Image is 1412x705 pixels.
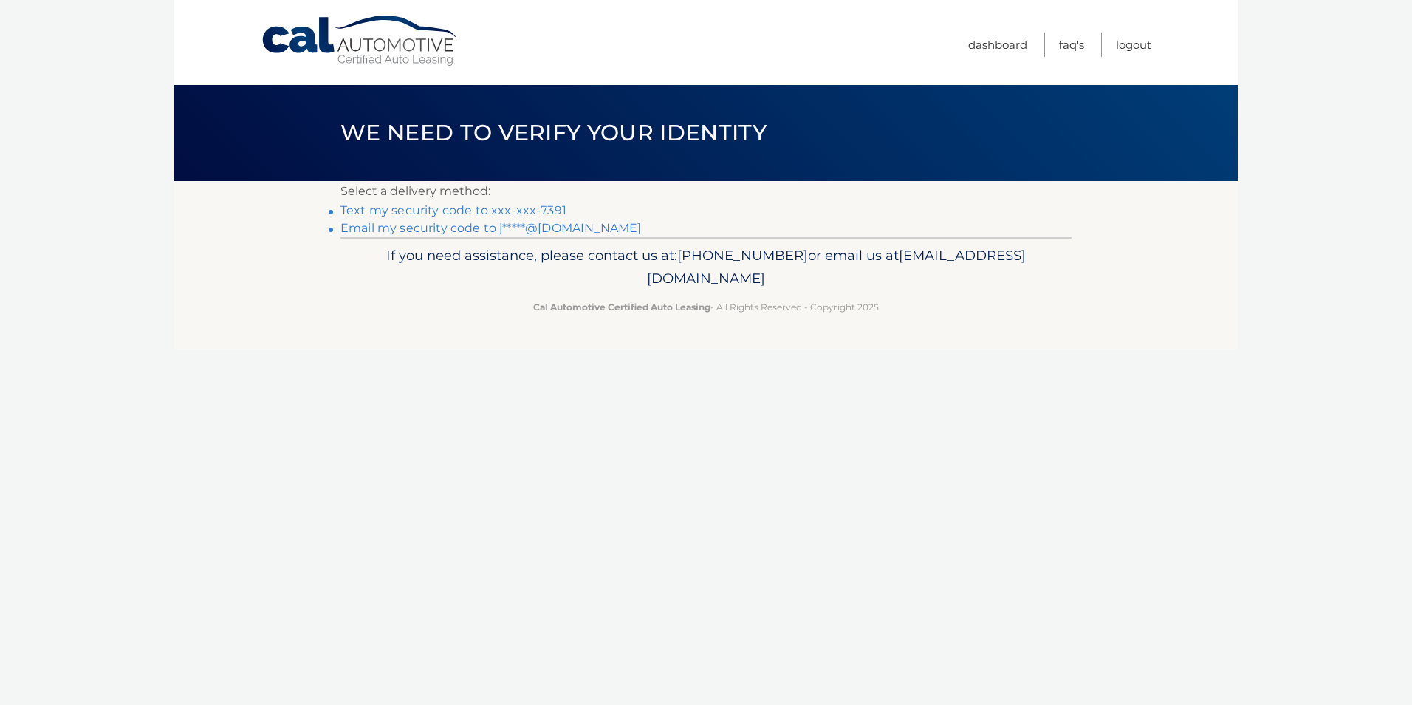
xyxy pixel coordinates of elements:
[350,244,1062,291] p: If you need assistance, please contact us at: or email us at
[340,181,1072,202] p: Select a delivery method:
[340,203,566,217] a: Text my security code to xxx-xxx-7391
[533,302,710,313] strong: Cal Automotive Certified Auto Leasing
[1059,33,1084,57] a: FAQ's
[340,221,641,235] a: Email my security code to j*****@[DOMAIN_NAME]
[261,15,460,67] a: Cal Automotive
[677,247,808,264] span: [PHONE_NUMBER]
[350,299,1062,315] p: - All Rights Reserved - Copyright 2025
[340,119,767,146] span: We need to verify your identity
[1116,33,1151,57] a: Logout
[968,33,1027,57] a: Dashboard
